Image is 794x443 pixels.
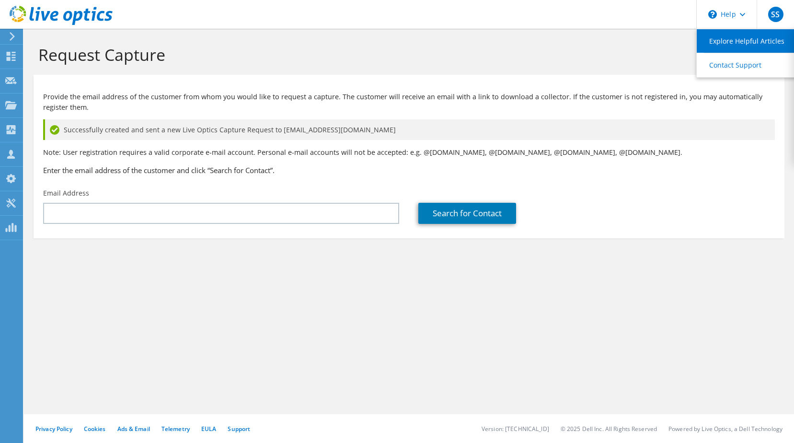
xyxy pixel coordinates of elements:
[668,425,782,433] li: Powered by Live Optics, a Dell Technology
[161,425,190,433] a: Telemetry
[43,165,775,175] h3: Enter the email address of the customer and click “Search for Contact”.
[768,7,783,22] span: SS
[64,125,396,135] span: Successfully created and sent a new Live Optics Capture Request to [EMAIL_ADDRESS][DOMAIN_NAME]
[418,203,516,224] a: Search for Contact
[43,188,89,198] label: Email Address
[228,425,250,433] a: Support
[561,425,657,433] li: © 2025 Dell Inc. All Rights Reserved
[43,147,775,158] p: Note: User registration requires a valid corporate e-mail account. Personal e-mail accounts will ...
[38,45,775,65] h1: Request Capture
[117,425,150,433] a: Ads & Email
[35,425,72,433] a: Privacy Policy
[201,425,216,433] a: EULA
[482,425,549,433] li: Version: [TECHNICAL_ID]
[43,92,775,113] p: Provide the email address of the customer from whom you would like to request a capture. The cust...
[708,10,717,19] svg: \n
[84,425,106,433] a: Cookies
